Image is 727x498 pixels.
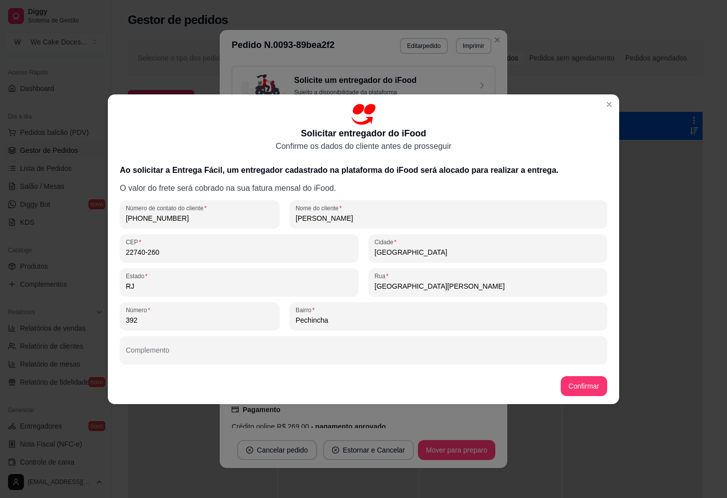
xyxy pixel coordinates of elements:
[276,140,451,152] p: Confirme os dados do cliente antes de prosseguir
[126,204,210,212] label: Número de contato do cliente
[126,349,601,359] input: Complemento
[561,376,607,396] button: Confirmar
[126,247,353,257] input: CEP
[296,306,318,314] label: Bairro
[126,315,274,325] input: Número
[126,306,153,314] label: Número
[120,182,607,194] p: O valor do frete será cobrado na sua fatura mensal do iFood.
[374,281,601,291] input: Rua
[126,238,145,246] label: CEP
[296,315,601,325] input: Bairro
[601,96,617,112] button: Close
[126,281,353,291] input: Estado
[301,126,426,140] p: Solicitar entregador do iFood
[374,272,392,280] label: Rua
[296,213,601,223] input: Nome do cliente
[374,238,400,246] label: Cidade
[120,164,607,176] h3: Ao solicitar a Entrega Fácil, um entregador cadastrado na plataforma do iFood será alocado para r...
[296,204,345,212] label: Nome do cliente
[374,247,601,257] input: Cidade
[126,272,151,280] label: Estado
[126,213,274,223] input: Número de contato do cliente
